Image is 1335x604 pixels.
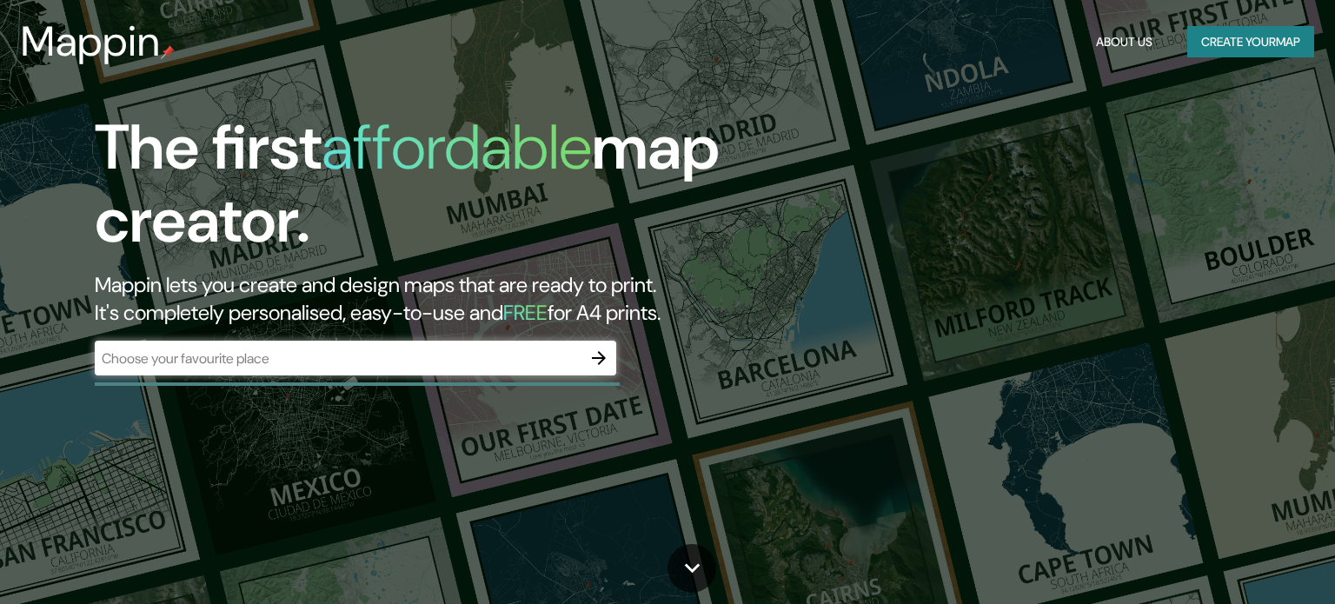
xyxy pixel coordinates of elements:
input: Choose your favourite place [95,348,581,368]
h1: affordable [322,107,592,188]
h1: The first map creator. [95,111,762,271]
h2: Mappin lets you create and design maps that are ready to print. It's completely personalised, eas... [95,271,762,327]
button: About Us [1089,26,1159,58]
img: mappin-pin [161,45,175,59]
h3: Mappin [21,17,161,66]
button: Create yourmap [1187,26,1314,58]
h5: FREE [503,299,548,326]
